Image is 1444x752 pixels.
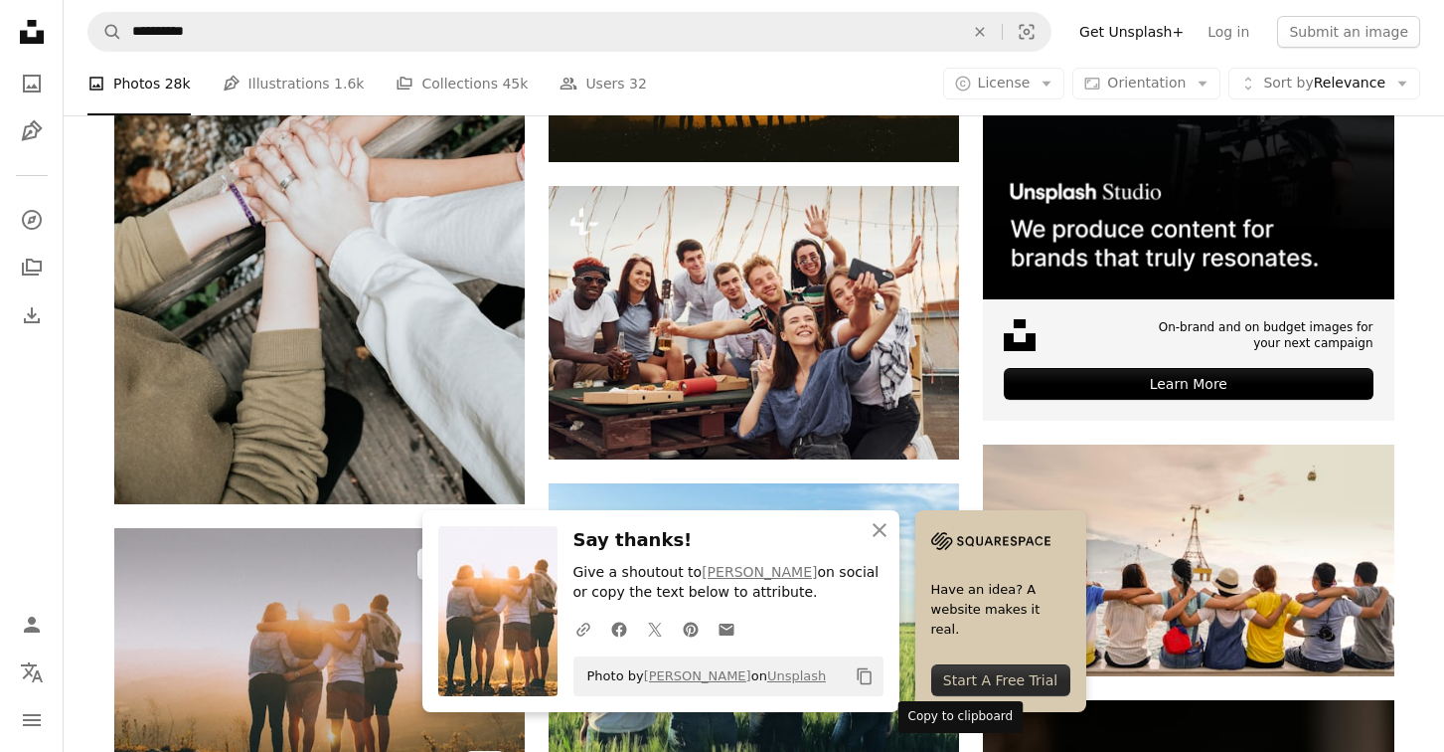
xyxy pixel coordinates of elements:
div: Learn More [1004,368,1372,400]
span: Photo by on [577,660,827,692]
button: Sort byRelevance [1228,68,1420,99]
span: 45k [502,73,528,94]
form: Find visuals sitewide [87,12,1051,52]
button: Menu [12,700,52,740]
a: Unsplash [767,668,826,683]
button: Submit an image [1277,16,1420,48]
a: [PERSON_NAME] [644,668,751,683]
button: Search Unsplash [88,13,122,51]
a: Users 32 [560,52,647,115]
a: Collections 45k [396,52,528,115]
a: Download History [12,295,52,335]
h3: Say thanks! [573,526,883,555]
div: Copy to clipboard [898,701,1024,733]
span: Orientation [1107,75,1186,91]
a: Collections [12,248,52,287]
a: Girl making selfie. With delicious pizza. Group of young people in casual clothes have a party at... [549,313,959,331]
button: Copy to clipboard [848,659,882,693]
a: Share on Facebook [601,609,637,649]
a: Share over email [709,609,744,649]
button: Like [417,548,457,580]
a: a group of people standing next to each other holding hands [114,187,525,205]
span: Sort by [1263,75,1313,91]
span: Relevance [1263,74,1385,94]
button: Orientation [1072,68,1220,99]
button: Language [12,653,52,692]
a: Home — Unsplash [12,12,52,56]
button: License [943,68,1065,99]
a: Have an idea? A website makes it real.Start A Free Trial [915,510,1086,712]
a: Photos [12,64,52,103]
a: Explore [12,200,52,240]
img: people holding shoulders sitting on wall [983,445,1393,675]
a: Illustrations 1.6k [223,52,365,115]
a: Get Unsplash+ [1067,16,1196,48]
span: Have an idea? A website makes it real. [931,580,1070,640]
img: file-1631678316303-ed18b8b5cb9cimage [1004,319,1036,351]
div: Start A Free Trial [931,664,1070,696]
a: four person hands wrap around shoulders while looking at sunset [114,656,525,673]
a: Illustrations [12,111,52,151]
a: Share on Twitter [637,609,673,649]
span: 1.6k [334,73,364,94]
a: people holding shoulders sitting on wall [983,551,1393,569]
button: Clear [958,13,1002,51]
span: License [978,75,1031,91]
a: Log in [1196,16,1261,48]
img: file-1705255347840-230a6ab5bca9image [931,526,1050,556]
p: Give a shoutout to on social or copy the text below to attribute. [573,563,883,603]
button: Visual search [1003,13,1050,51]
a: Share on Pinterest [673,609,709,649]
span: 32 [629,73,647,94]
span: On-brand and on budget images for your next campaign [1147,319,1372,353]
a: [PERSON_NAME] [702,564,817,580]
a: Log in / Sign up [12,605,52,645]
img: Girl making selfie. With delicious pizza. Group of young people in casual clothes have a party at... [549,186,959,460]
